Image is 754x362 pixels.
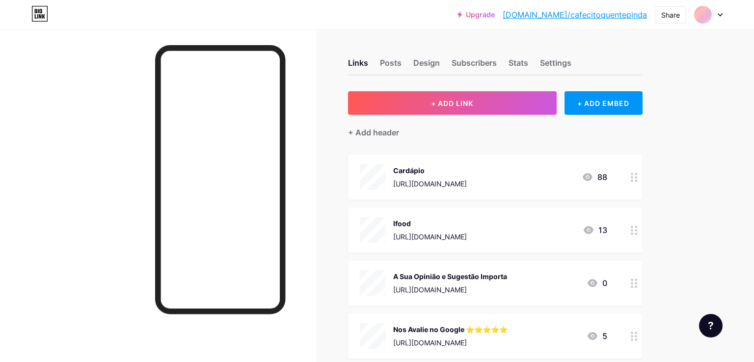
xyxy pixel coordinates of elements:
[393,179,467,189] div: [URL][DOMAIN_NAME]
[393,284,507,295] div: [URL][DOMAIN_NAME]
[582,171,607,183] div: 88
[431,99,473,107] span: + ADD LINK
[583,224,607,236] div: 13
[348,127,399,138] div: + Add header
[393,218,467,229] div: Ifood
[393,324,508,335] div: Nos Avalie no Google ⭐️⭐️⭐️⭐️⭐️
[380,57,402,75] div: Posts
[348,57,368,75] div: Links
[661,10,680,20] div: Share
[393,337,508,348] div: [URL][DOMAIN_NAME]
[348,91,557,115] button: + ADD LINK
[587,277,607,289] div: 0
[413,57,440,75] div: Design
[540,57,571,75] div: Settings
[509,57,528,75] div: Stats
[393,165,467,176] div: Cardápio
[565,91,643,115] div: + ADD EMBED
[458,11,495,19] a: Upgrade
[587,330,607,342] div: 5
[393,232,467,242] div: [URL][DOMAIN_NAME]
[503,9,647,21] a: [DOMAIN_NAME]/cafecitoquentepinda
[393,271,507,282] div: A Sua Opinião e Sugestão Importa
[452,57,497,75] div: Subscribers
